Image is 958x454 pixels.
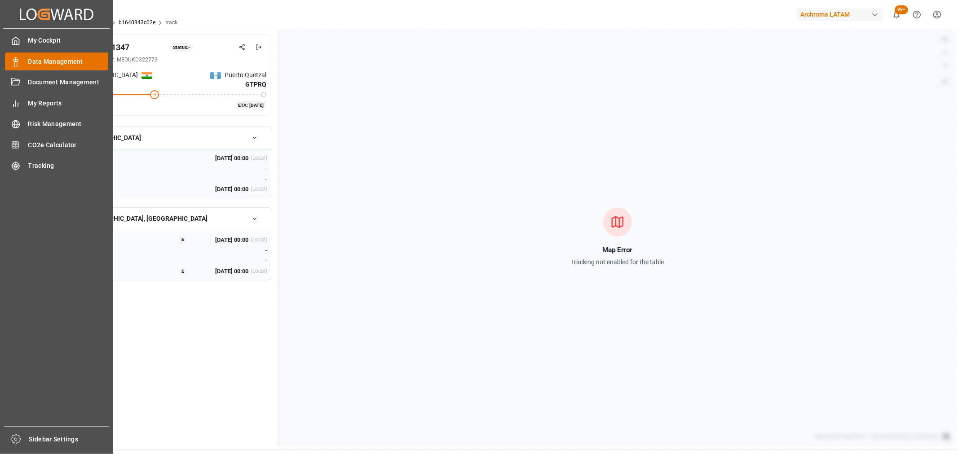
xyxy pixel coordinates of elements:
[5,74,108,91] a: Document Management
[895,5,908,14] span: 99+
[5,115,108,133] a: Risk Management
[797,6,887,23] button: Archroma LATAM
[5,52,108,70] a: Data Management
[197,164,267,173] div: -
[215,154,248,163] span: [DATE] 00:00
[602,243,632,257] h2: Map Error
[251,236,267,244] div: (Local)
[28,78,109,87] span: Document Management
[28,99,109,108] span: My Reports
[51,211,272,227] button: Freeport, [GEOGRAPHIC_DATA], [GEOGRAPHIC_DATA]
[197,246,267,255] div: -
[907,4,927,25] button: Help Center
[797,8,883,21] div: Archroma LATAM
[28,57,109,66] span: Data Management
[571,257,664,268] p: Tracking not enabled for the table
[51,130,272,146] button: Mundra, [GEOGRAPHIC_DATA]
[179,267,187,276] div: E
[141,72,152,79] img: Netherlands
[119,19,155,26] a: b1640843c02e
[29,435,110,444] span: Sidebar Settings
[251,267,267,276] div: (Local)
[170,43,193,52] div: Status: -
[73,56,266,64] div: Booking Number: MEDUKD322773
[215,236,248,244] span: [DATE] 00:00
[235,101,267,110] div: ETA: [DATE]
[28,140,109,150] span: CO2e Calculator
[197,256,267,265] div: -
[251,154,267,163] div: (Local)
[5,157,108,175] a: Tracking
[179,236,187,244] div: E
[225,70,266,80] span: Puerto Quetzal
[5,94,108,112] a: My Reports
[28,119,109,129] span: Risk Management
[887,4,907,25] button: show 100 new notifications
[215,267,248,276] span: [DATE] 00:00
[210,72,221,79] img: Netherlands
[251,185,267,194] div: (Local)
[197,175,267,183] div: -
[215,185,248,194] span: [DATE] 00:00
[245,80,266,89] span: GTPRQ
[28,36,109,45] span: My Cockpit
[5,32,108,49] a: My Cockpit
[28,161,109,170] span: Tracking
[5,136,108,153] a: CO2e Calculator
